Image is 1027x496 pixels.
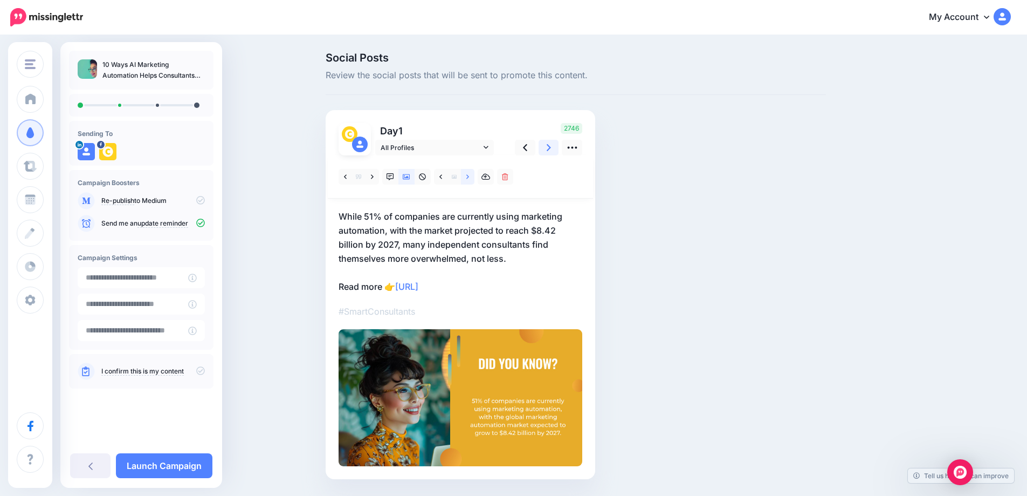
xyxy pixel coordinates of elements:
img: b2cbb1d335c468285d76282577747942_thumb.jpg [78,59,97,79]
img: menu.png [25,59,36,69]
p: Day [375,123,495,139]
p: 10 Ways AI Marketing Automation Helps Consultants Unlock Smart Growth [102,59,205,81]
a: update reminder [137,219,188,228]
div: Open Intercom Messenger [947,459,973,485]
a: All Profiles [375,140,494,155]
img: user_default_image.png [352,137,368,152]
span: 2746 [561,123,582,134]
p: While 51% of companies are currently using marketing automation, with the market projected to rea... [339,209,582,294]
h4: Sending To [78,130,205,138]
h4: Campaign Settings [78,254,205,262]
a: Re-publish [101,196,134,205]
img: user_default_image.png [78,143,95,160]
p: to Medium [101,196,205,206]
span: All Profiles [381,142,481,153]
a: My Account [918,4,1011,31]
img: 196676706_108571301444091_499029507392834038_n-bsa103351.png [342,126,357,142]
p: Send me an [101,219,205,228]
a: I confirm this is my content [101,367,184,376]
img: 8b0d522597975b500aae84aa71a693bf.jpg [339,329,582,466]
a: [URL] [395,281,418,292]
h4: Campaign Boosters [78,179,205,187]
img: Missinglettr [10,8,83,26]
span: 1 [398,125,403,137]
a: Tell us how we can improve [908,468,1014,483]
span: Review the social posts that will be sent to promote this content. [326,69,826,83]
p: #SmartConsultants [339,304,582,318]
img: 196676706_108571301444091_499029507392834038_n-bsa103351.png [99,143,116,160]
span: Social Posts [326,52,826,63]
